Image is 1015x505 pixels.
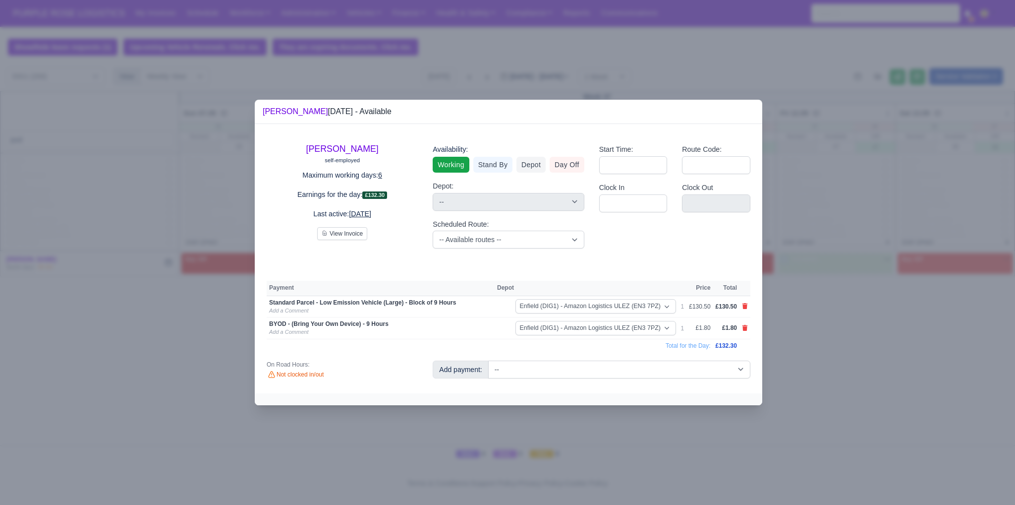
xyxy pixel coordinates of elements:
[433,219,489,230] label: Scheduled Route:
[516,157,546,173] a: Depot
[716,303,737,310] span: £130.50
[495,281,678,296] th: Depot
[267,281,495,296] th: Payment
[269,329,308,335] a: Add a Comment
[317,227,367,240] button: View Invoice
[269,320,492,328] div: BYOD - (Bring Your Own Device) - 9 Hours
[433,181,453,192] label: Depot:
[378,171,382,179] u: 6
[473,157,512,173] a: Stand By
[550,157,584,173] a: Day Off
[716,342,737,349] span: £132.30
[263,106,392,118] div: [DATE] - Available
[599,182,624,193] label: Clock In
[306,144,379,154] a: [PERSON_NAME]
[325,157,360,163] small: self-employed
[269,299,492,307] div: Standard Parcel - Low Emission Vehicle (Large) - Block of 9 Hours
[722,324,737,331] span: £1.80
[349,210,371,218] u: [DATE]
[681,324,684,332] div: 1
[267,208,418,220] p: Last active:
[713,281,739,296] th: Total
[686,296,713,317] td: £130.50
[433,157,469,173] a: Working
[269,308,308,314] a: Add a Comment
[682,182,713,193] label: Clock Out
[362,191,387,199] span: £132.30
[682,144,722,155] label: Route Code:
[263,107,328,116] a: [PERSON_NAME]
[599,144,633,155] label: Start Time:
[267,371,418,379] div: Not clocked in/out
[433,361,488,379] div: Add payment:
[965,457,1015,505] iframe: Chat Widget
[686,317,713,339] td: £1.80
[686,281,713,296] th: Price
[433,144,584,155] div: Availability:
[267,361,418,369] div: On Road Hours:
[267,189,418,200] p: Earnings for the day:
[681,303,684,311] div: 1
[267,170,418,181] p: Maximum working days:
[666,342,711,349] span: Total for the Day:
